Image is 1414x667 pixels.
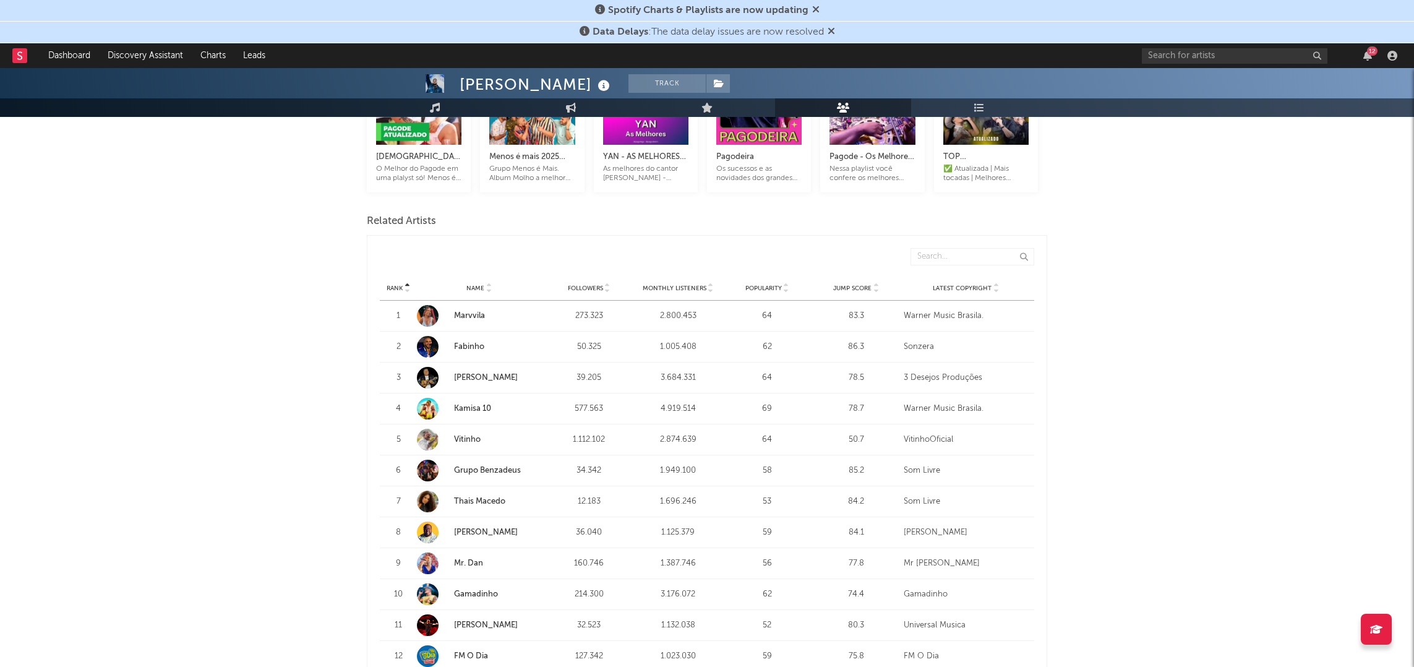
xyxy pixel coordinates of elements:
span: Jump Score [833,285,872,292]
a: [PERSON_NAME] [417,367,541,389]
div: Sonzera [904,341,1028,353]
div: 8 [386,527,411,539]
div: 64 [726,434,808,446]
div: Mr [PERSON_NAME] [904,557,1028,570]
div: 7 [386,496,411,508]
div: Som Livre [904,496,1028,508]
div: 78.5 [815,372,898,384]
div: YAN - AS MELHORES 💥 Fica Com Deus - Agora o tempo ja passou [603,150,688,165]
a: Pagode - Os Melhores (Anos 90 - 2025)Nessa playlist você confere os melhores sambas e pagodes de ... [829,137,915,183]
div: 577.563 [547,403,630,415]
div: 2.874.639 [636,434,719,446]
div: 62 [726,588,808,601]
a: Kamisa 10 [454,405,491,413]
div: 1.387.746 [636,557,719,570]
div: 1.696.246 [636,496,719,508]
div: 3.684.331 [636,372,719,384]
div: Universal Musica [904,619,1028,632]
div: 59 [726,527,808,539]
a: Discovery Assistant [99,43,192,68]
div: Gamadinho [904,588,1028,601]
button: Track [628,74,706,93]
span: Latest Copyright [933,285,992,292]
div: 52 [726,619,808,632]
span: Dismiss [812,6,820,15]
div: TOP [GEOGRAPHIC_DATA] 🚀 [DATE] 💥 [943,150,1029,165]
a: Gamadinho [417,583,541,605]
div: Warner Music Brasila. [904,403,1028,415]
a: Thais Macedo [417,491,541,512]
div: 80.3 [815,619,898,632]
div: 85.2 [815,465,898,477]
div: 56 [726,557,808,570]
a: Charts [192,43,234,68]
div: [PERSON_NAME] [460,74,613,95]
a: Grupo Benzadeus [417,460,541,481]
div: 160.746 [547,557,630,570]
span: Name [466,285,484,292]
div: 12 [386,650,411,663]
button: 12 [1363,51,1372,61]
a: PagodeiraOs sucessos e as novidades dos grandes nomes do [DEMOGRAPHIC_DATA]. Foto: Thiaguinho [716,137,802,183]
a: FM O Dia [417,645,541,667]
div: Pagodeira [716,150,802,165]
a: [PERSON_NAME] [454,621,518,629]
a: Marvvila [417,305,541,327]
div: 62 [726,341,808,353]
div: 84.1 [815,527,898,539]
div: 1.949.100 [636,465,719,477]
div: Warner Music Brasila. [904,310,1028,322]
div: 50.7 [815,434,898,446]
div: 1.125.379 [636,527,719,539]
div: 11 [386,619,411,632]
div: 9 [386,557,411,570]
input: Search for artists [1142,48,1327,64]
a: YAN - AS MELHORES 💥 Fica Com Deus - Agora o tempo ja passouAs melhores do cantor [PERSON_NAME] - ... [603,137,688,183]
div: 84.2 [815,496,898,508]
div: 3.176.072 [636,588,719,601]
span: Spotify Charts & Playlists are now updating [608,6,808,15]
div: 83.3 [815,310,898,322]
a: Kamisa 10 [417,398,541,420]
a: Gamadinho [454,590,498,598]
div: Menos é mais 2025 Melhores | Lapada dela | Coração partido | Molho | P de Pecado | Nattan [489,150,575,165]
div: 3 [386,372,411,384]
a: [PERSON_NAME] [454,374,518,382]
div: 5 [386,434,411,446]
a: Marvvila [454,312,485,320]
a: Vitinho [454,436,481,444]
div: Os sucessos e as novidades dos grandes nomes do [DEMOGRAPHIC_DATA]. Foto: Thiaguinho [716,165,802,183]
span: Data Delays [593,27,648,37]
div: 214.300 [547,588,630,601]
a: [DEMOGRAPHIC_DATA] ATUALIZADO 2025⭐MAIS TOCADOSO Melhor do Pagode em uma plalyst só! Menos é Mais... [376,137,461,183]
a: Thais Macedo [454,497,505,506]
div: 50.325 [547,341,630,353]
div: 86.3 [815,341,898,353]
div: 69 [726,403,808,415]
div: 127.342 [547,650,630,663]
span: Popularity [745,285,782,292]
span: Dismiss [828,27,835,37]
div: 1.023.030 [636,650,719,663]
span: Followers [568,285,603,292]
div: 3 Desejos Produções [904,372,1028,384]
a: Dashboard [40,43,99,68]
div: 12 [1367,46,1378,56]
div: Grupo Menos é Mais. Album Molho a melhor playlist com as novas músicas e muito pagode e sambinha ... [489,165,575,183]
div: O Melhor do Pagode em uma plalyst só! Menos é Mais, Kamisa 10, Dilsinho, Turma do Pagode, Péricle... [376,165,461,183]
a: TOP [GEOGRAPHIC_DATA] 🚀 [DATE] 💥✅ Atualizada | Mais tocadas | Melhores lançamentos Top Brasil de ... [943,137,1029,183]
div: 32.523 [547,619,630,632]
span: Monthly Listeners [643,285,706,292]
a: Vitinho [417,429,541,450]
div: [PERSON_NAME] [904,527,1028,539]
div: 36.040 [547,527,630,539]
a: Menos é mais 2025 Melhores | Lapada dela | Coração partido | Molho | P de Pecado | NattanGrupo Me... [489,137,575,183]
div: 4 [386,403,411,415]
div: 34.342 [547,465,630,477]
div: Som Livre [904,465,1028,477]
div: 4.919.514 [636,403,719,415]
a: Fabinho [454,343,484,351]
a: [PERSON_NAME] [417,522,541,543]
a: Grupo Benzadeus [454,467,521,475]
div: 78.7 [815,403,898,415]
